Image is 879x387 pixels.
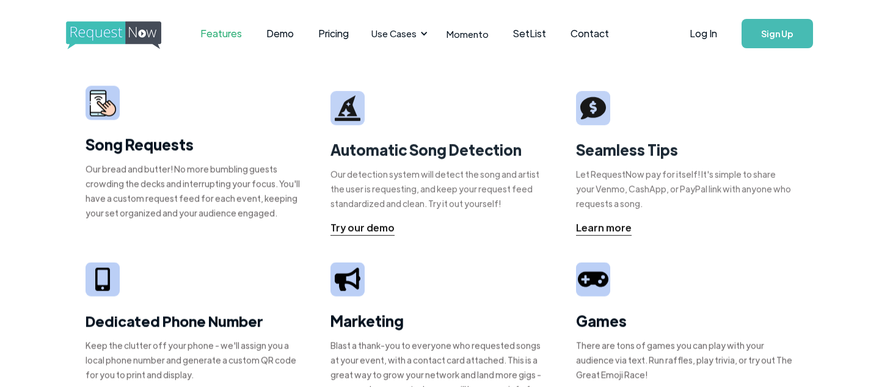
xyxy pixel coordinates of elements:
strong: Marketing [330,311,404,330]
a: Contact [558,15,621,52]
img: smarphone [89,90,115,116]
img: tip sign [580,95,606,121]
div: Let RequestNow pay for itself! It's simple to share your Venmo, CashApp, or PayPal link with anyo... [576,167,794,211]
a: Try our demo [330,220,395,236]
img: wizard hat [335,95,360,121]
div: Keep the clutter off your phone - we'll assign you a local phone number and generate a custom QR ... [86,338,304,382]
div: Use Cases [371,27,417,40]
a: Log In [677,12,729,55]
a: Demo [254,15,306,52]
strong: Seamless Tips [576,140,678,159]
img: requestnow logo [66,21,184,49]
strong: Song Requests [86,135,194,154]
a: Pricing [306,15,361,52]
a: home [66,21,158,46]
a: SetList [501,15,558,52]
img: video game [578,267,608,291]
strong: Automatic Song Detection [330,140,522,159]
div: Use Cases [364,15,431,52]
a: Sign Up [742,19,813,48]
strong: Dedicated Phone Number [86,311,263,331]
a: Momento [434,16,501,52]
div: There are tons of games you can play with your audience via text. Run raffles, play trivia, or tr... [576,338,794,382]
a: Features [188,15,254,52]
div: Learn more [576,220,632,235]
div: Our bread and butter! No more bumbling guests crowding the decks and interrupting your focus. You... [86,162,304,220]
div: Try our demo [330,220,395,235]
img: megaphone [335,268,360,291]
strong: Games [576,311,627,330]
div: Our detection system will detect the song and artist the user is requesting, and keep your reques... [330,167,549,211]
a: Learn more [576,220,632,236]
img: iphone [95,267,109,291]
